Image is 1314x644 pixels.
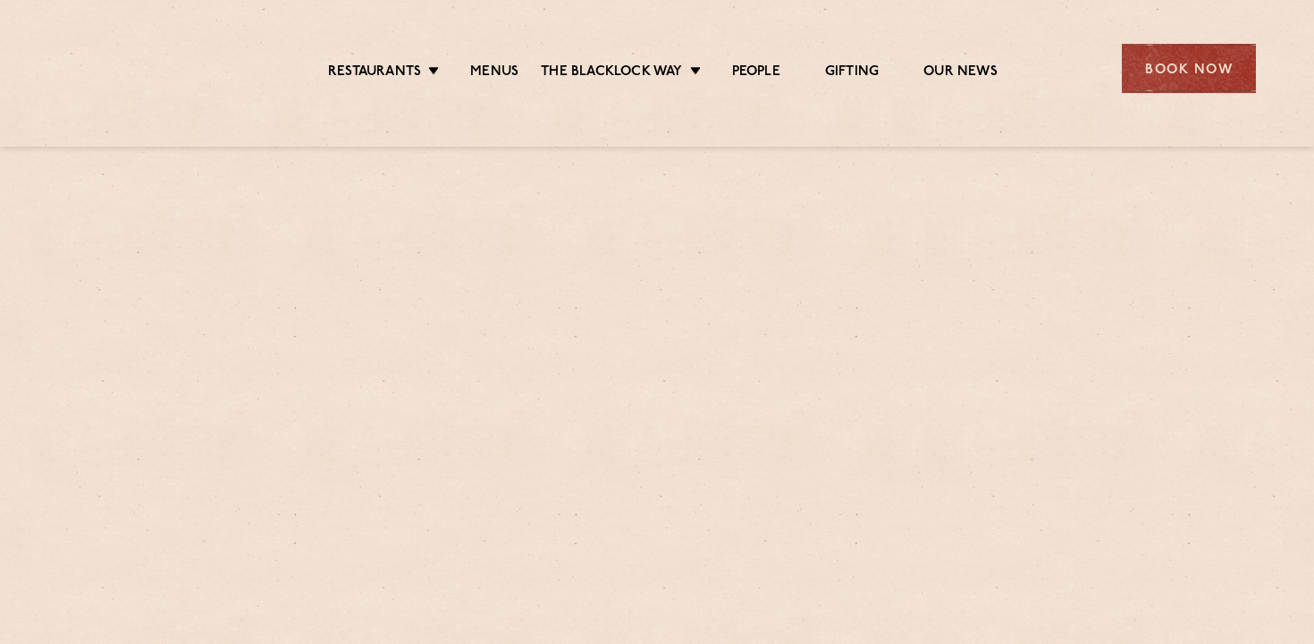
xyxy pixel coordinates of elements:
[470,64,518,83] a: Menus
[541,64,682,83] a: The Blacklock Way
[58,17,213,120] img: svg%3E
[825,64,879,83] a: Gifting
[1122,44,1256,93] div: Book Now
[923,64,998,83] a: Our News
[732,64,780,83] a: People
[328,64,421,83] a: Restaurants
